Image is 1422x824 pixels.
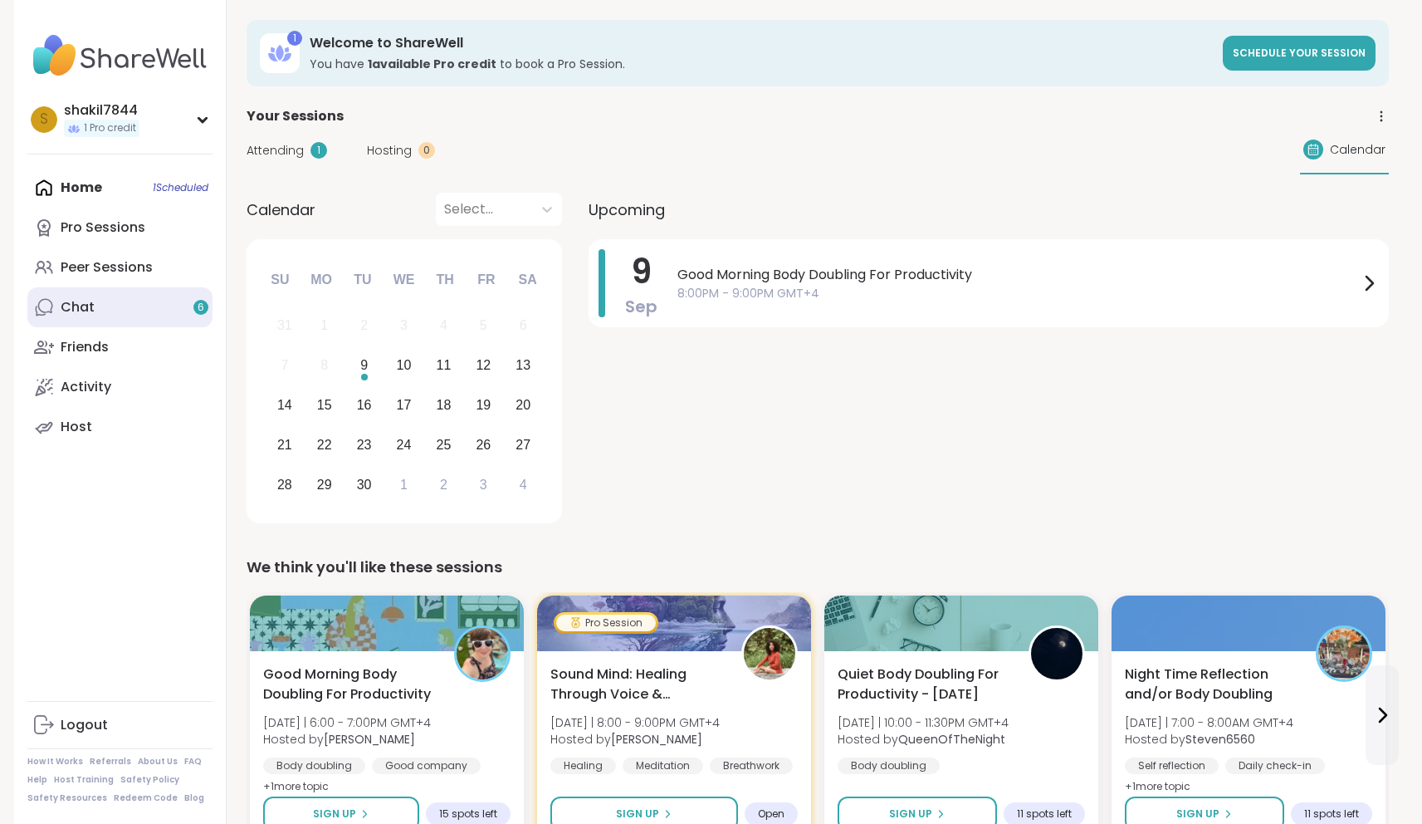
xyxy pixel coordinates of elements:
div: 27 [516,434,530,456]
div: Choose Monday, September 15th, 2025 [306,388,342,424]
div: Choose Saturday, September 13th, 2025 [506,348,541,384]
div: 26 [476,434,491,456]
div: Choose Wednesday, September 17th, 2025 [386,388,422,424]
span: 9 [631,248,652,295]
div: Not available Thursday, September 4th, 2025 [426,308,462,344]
div: 31 [277,314,292,336]
div: 2 [360,314,368,336]
div: Choose Thursday, September 25th, 2025 [426,427,462,463]
div: Pro Session [556,615,656,631]
span: Quiet Body Doubling For Productivity - [DATE] [838,665,1010,704]
div: Choose Friday, September 12th, 2025 [466,348,501,384]
div: Activity [61,378,111,396]
div: 8 [320,354,328,376]
span: Hosted by [1125,731,1293,748]
a: Host Training [54,774,114,786]
span: 11 spots left [1017,807,1072,821]
div: We [385,262,422,298]
a: Logout [27,705,213,745]
div: Not available Monday, September 8th, 2025 [306,348,342,384]
img: Joana_Ayala [744,628,795,679]
div: 3 [400,314,408,336]
div: Friends [61,338,109,356]
a: Host [27,407,213,447]
div: Choose Tuesday, September 30th, 2025 [346,467,382,503]
b: [PERSON_NAME] [324,731,415,748]
div: 4 [520,473,527,496]
div: Meditation [623,758,703,774]
div: Not available Saturday, September 6th, 2025 [506,308,541,344]
h3: You have to book a Pro Session. [310,56,1213,72]
span: [DATE] | 10:00 - 11:30PM GMT+4 [838,714,1009,731]
span: Hosted by [263,731,431,748]
div: 14 [277,394,292,416]
div: Choose Friday, September 19th, 2025 [466,388,501,424]
span: [DATE] | 8:00 - 9:00PM GMT+4 [550,714,720,731]
div: Choose Saturday, October 4th, 2025 [506,467,541,503]
a: Schedule your session [1223,36,1376,71]
b: 1 available Pro credit [368,56,496,72]
div: Not available Tuesday, September 2nd, 2025 [346,308,382,344]
div: Host [61,418,92,436]
a: Activity [27,367,213,407]
div: 2 [440,473,447,496]
div: 0 [418,142,435,159]
span: 15 spots left [439,807,497,821]
a: Pro Sessions [27,208,213,248]
div: month 2025-09 [265,306,543,504]
a: Help [27,774,47,786]
div: 18 [437,394,452,416]
div: Choose Sunday, September 14th, 2025 [267,388,303,424]
div: Chat [61,298,95,316]
span: Sound Mind: Healing Through Voice & Vibration [550,665,723,704]
b: [PERSON_NAME] [611,731,702,748]
div: 23 [357,434,372,456]
div: Sa [509,262,545,298]
span: Night Time Reflection and/or Body Doubling [1125,665,1297,704]
div: Choose Tuesday, September 16th, 2025 [346,388,382,424]
div: 25 [437,434,452,456]
div: 9 [360,354,368,376]
h3: Welcome to ShareWell [310,34,1213,52]
a: How It Works [27,756,83,768]
span: Good Morning Body Doubling For Productivity [263,665,436,704]
div: Tu [345,262,381,298]
div: shakil7844 [64,101,139,120]
a: Safety Resources [27,792,107,804]
div: 12 [476,354,491,376]
a: Chat6 [27,287,213,327]
div: 10 [397,354,412,376]
div: Body doubling [838,758,940,774]
div: 28 [277,473,292,496]
div: 4 [440,314,447,336]
div: Choose Sunday, September 21st, 2025 [267,427,303,463]
div: 1 [400,473,408,496]
span: Hosted by [550,731,720,748]
b: QueenOfTheNight [898,731,1005,748]
span: Attending [247,142,304,159]
div: Choose Wednesday, September 24th, 2025 [386,427,422,463]
div: 1 [310,142,327,159]
div: We think you'll like these sessions [247,556,1389,579]
a: Redeem Code [114,792,178,804]
a: Safety Policy [120,774,179,786]
span: 1 Pro credit [84,121,136,135]
span: 8:00PM - 9:00PM GMT+4 [677,285,1359,302]
img: Steven6560 [1318,628,1370,679]
div: Mo [303,262,340,298]
div: Choose Tuesday, September 23rd, 2025 [346,427,382,463]
div: Choose Tuesday, September 9th, 2025 [346,348,382,384]
div: Th [427,262,463,298]
div: Not available Wednesday, September 3rd, 2025 [386,308,422,344]
div: Healing [550,758,616,774]
div: Daily check-in [1225,758,1325,774]
a: Blog [184,792,204,804]
div: Pro Sessions [61,218,145,237]
div: 30 [357,473,372,496]
div: Choose Thursday, September 18th, 2025 [426,388,462,424]
div: Su [261,262,298,298]
div: Choose Saturday, September 20th, 2025 [506,388,541,424]
div: 17 [397,394,412,416]
div: Not available Monday, September 1st, 2025 [306,308,342,344]
span: Calendar [1330,141,1385,159]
